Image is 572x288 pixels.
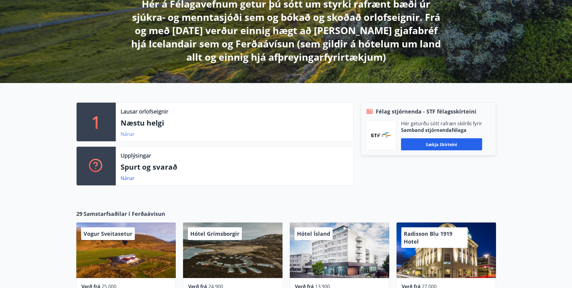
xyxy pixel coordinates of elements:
[297,230,330,237] span: Hótel Ísland
[121,162,349,172] p: Spurt og svarað
[91,110,101,133] p: 1
[401,138,482,150] button: Sækja skírteini
[190,230,239,237] span: Hótel Grímsborgir
[84,210,165,218] span: Samstarfsaðilar í Ferðaávísun
[121,152,151,159] p: Upplýsingar
[121,175,135,181] a: Nánar
[84,230,132,237] span: Vogur Sveitasetur
[401,127,482,133] p: Samband stjórnendafélaga
[404,230,452,245] span: Radisson Blu 1919 Hotel
[401,120,482,127] p: Hér geturðu sótt rafræn skilríki fyrir
[121,107,168,115] p: Lausar orlofseignir
[121,131,135,137] a: Nánar
[121,118,349,128] p: Næstu helgi
[371,133,391,138] img: vjCaq2fThgY3EUYqSgpjEiBg6WP39ov69hlhuPVN.png
[376,107,476,115] span: Félag stjórnenda - STF félagsskírteini
[76,210,82,218] span: 29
